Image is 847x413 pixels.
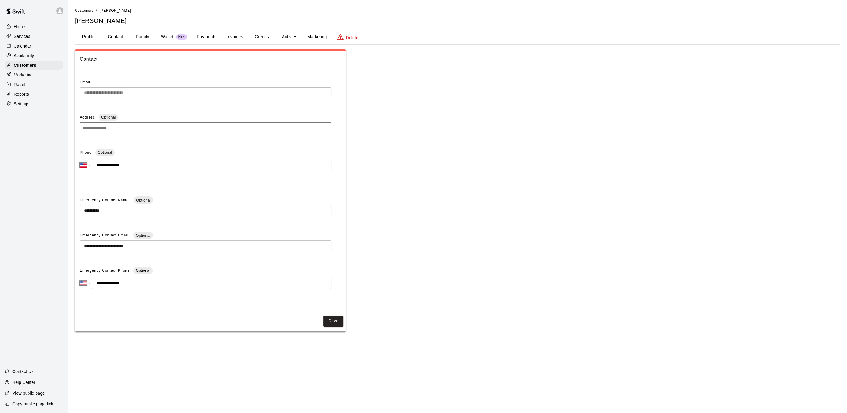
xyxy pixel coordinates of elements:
[80,87,331,98] div: The email of an existing customer can only be changed by the customer themselves at https://book....
[14,101,29,107] p: Settings
[161,34,174,40] p: Wallet
[100,8,131,13] span: [PERSON_NAME]
[5,80,63,89] a: Retail
[14,24,25,30] p: Home
[12,379,35,385] p: Help Center
[80,115,95,119] span: Address
[5,22,63,31] a: Home
[80,198,130,202] span: Emergency Contact Name
[275,30,302,44] button: Activity
[5,61,63,70] a: Customers
[136,268,150,273] span: Optional
[5,70,63,79] a: Marketing
[98,150,112,155] span: Optional
[75,30,102,44] button: Profile
[75,8,94,13] a: Customers
[14,62,36,68] p: Customers
[5,32,63,41] a: Services
[192,30,221,44] button: Payments
[14,33,30,39] p: Services
[129,30,156,44] button: Family
[80,266,130,276] span: Emergency Contact Phone
[80,55,341,63] span: Contact
[80,148,92,158] span: Phone
[176,35,187,39] span: New
[80,80,90,84] span: Email
[14,72,33,78] p: Marketing
[75,30,840,44] div: basic tabs example
[5,51,63,60] a: Availability
[5,42,63,51] a: Calendar
[302,30,332,44] button: Marketing
[75,7,840,14] nav: breadcrumb
[134,198,153,202] span: Optional
[5,90,63,99] a: Reports
[12,401,53,407] p: Copy public page link
[133,233,153,238] span: Optional
[14,91,29,97] p: Reports
[99,115,118,119] span: Optional
[75,17,840,25] h5: [PERSON_NAME]
[14,43,31,49] p: Calendar
[248,30,275,44] button: Credits
[14,53,34,59] p: Availability
[14,82,25,88] p: Retail
[102,30,129,44] button: Contact
[12,390,45,396] p: View public page
[5,99,63,108] a: Settings
[80,233,130,237] span: Emergency Contact Email
[221,30,248,44] button: Invoices
[323,316,343,327] button: Save
[12,368,34,374] p: Contact Us
[346,35,358,41] p: Delete
[96,7,97,14] li: /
